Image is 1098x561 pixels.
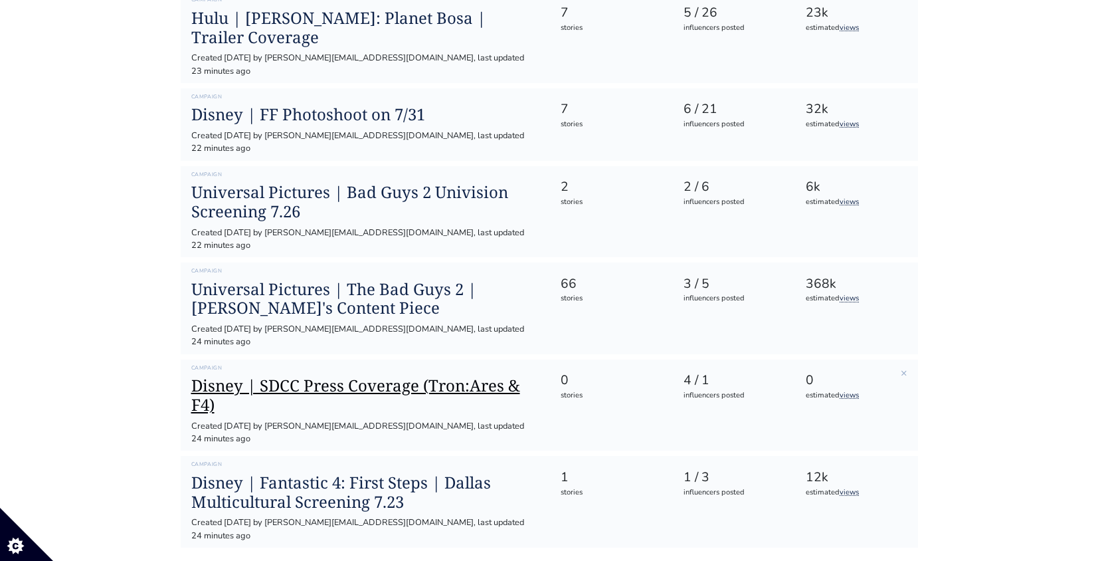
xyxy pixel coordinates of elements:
[191,280,539,318] a: Universal Pictures | The Bad Guys 2 | [PERSON_NAME]'s Content Piece
[806,275,905,294] div: 368k
[684,177,782,197] div: 2 / 6
[561,197,660,208] div: stories
[191,130,539,155] div: Created [DATE] by [PERSON_NAME][EMAIL_ADDRESS][DOMAIN_NAME], last updated 22 minutes ago
[840,390,859,400] a: views
[561,390,660,401] div: stories
[191,52,539,77] div: Created [DATE] by [PERSON_NAME][EMAIL_ADDRESS][DOMAIN_NAME], last updated 23 minutes ago
[191,323,539,348] div: Created [DATE] by [PERSON_NAME][EMAIL_ADDRESS][DOMAIN_NAME], last updated 24 minutes ago
[806,100,905,119] div: 32k
[840,23,859,33] a: views
[191,94,539,100] h6: Campaign
[806,390,905,401] div: estimated
[684,390,782,401] div: influencers posted
[561,3,660,23] div: 7
[840,487,859,497] a: views
[806,197,905,208] div: estimated
[191,171,539,178] h6: Campaign
[684,371,782,390] div: 4 / 1
[191,365,539,372] h6: Campaign
[684,3,782,23] div: 5 / 26
[684,468,782,487] div: 1 / 3
[806,293,905,304] div: estimated
[561,119,660,130] div: stories
[684,487,782,499] div: influencers posted
[684,197,782,208] div: influencers posted
[684,293,782,304] div: influencers posted
[191,183,539,221] a: Universal Pictures | Bad Guys 2 Univision Screening 7.26
[684,275,782,294] div: 3 / 5
[191,473,539,512] a: Disney | Fantastic 4: First Steps | Dallas Multicultural Screening 7.23
[561,371,660,390] div: 0
[561,293,660,304] div: stories
[561,468,660,487] div: 1
[191,461,539,468] h6: Campaign
[561,275,660,294] div: 66
[191,516,539,542] div: Created [DATE] by [PERSON_NAME][EMAIL_ADDRESS][DOMAIN_NAME], last updated 24 minutes ago
[806,177,905,197] div: 6k
[806,23,905,34] div: estimated
[806,487,905,499] div: estimated
[806,3,905,23] div: 23k
[191,420,539,445] div: Created [DATE] by [PERSON_NAME][EMAIL_ADDRESS][DOMAIN_NAME], last updated 24 minutes ago
[806,371,905,390] div: 0
[684,119,782,130] div: influencers posted
[684,100,782,119] div: 6 / 21
[840,119,859,129] a: views
[191,268,539,275] h6: Campaign
[561,177,660,197] div: 2
[840,293,859,303] a: views
[840,197,859,207] a: views
[561,100,660,119] div: 7
[561,23,660,34] div: stories
[191,105,539,124] a: Disney | FF Photoshoot on 7/31
[191,227,539,252] div: Created [DATE] by [PERSON_NAME][EMAIL_ADDRESS][DOMAIN_NAME], last updated 22 minutes ago
[191,9,539,47] a: Hulu | [PERSON_NAME]: Planet Bosa | Trailer Coverage
[191,376,539,415] a: Disney | SDCC Press Coverage (Tron:Ares & F4)
[561,487,660,499] div: stories
[806,468,905,487] div: 12k
[806,119,905,130] div: estimated
[684,23,782,34] div: influencers posted
[901,366,907,380] a: ×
